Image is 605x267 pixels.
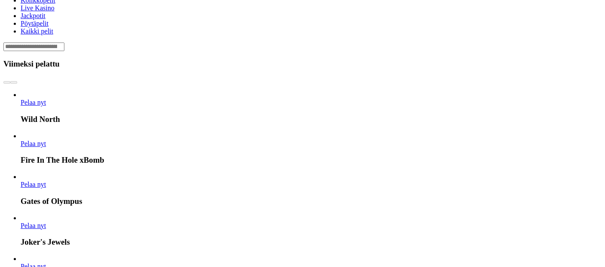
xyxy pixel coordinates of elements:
a: Wild North [21,99,46,106]
h3: Wild North [21,115,602,124]
article: Gates of Olympus [21,173,602,206]
h3: Gates of Olympus [21,197,602,206]
button: prev slide [3,81,10,84]
a: Pöytäpelit [21,20,49,27]
h3: Joker's Jewels [21,237,602,247]
article: Fire In The Hole xBomb [21,132,602,165]
span: Pelaa nyt [21,222,46,229]
a: Fire In The Hole xBomb [21,140,46,147]
article: Wild North [21,91,602,124]
a: Joker's Jewels [21,222,46,229]
span: Kaikki pelit [21,27,53,35]
a: Live Kasino [21,4,55,12]
article: Joker's Jewels [21,214,602,247]
span: Pelaa nyt [21,99,46,106]
input: Search [3,42,64,51]
a: Jackpotit [21,12,46,19]
span: Pelaa nyt [21,181,46,188]
button: next slide [10,81,17,84]
span: Pelaa nyt [21,140,46,147]
h3: Fire In The Hole xBomb [21,155,602,165]
h3: Viimeksi pelattu [3,59,602,69]
a: Gates of Olympus [21,181,46,188]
